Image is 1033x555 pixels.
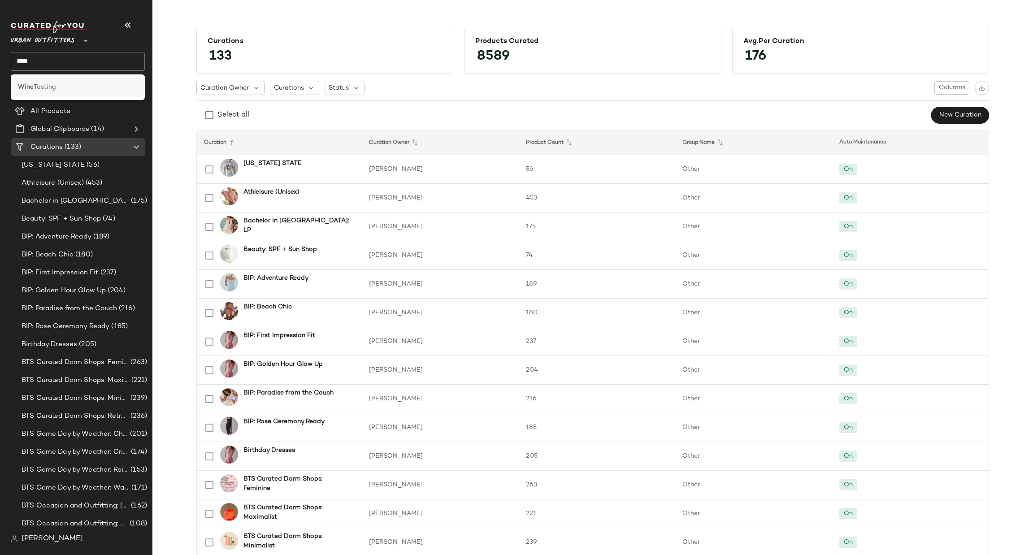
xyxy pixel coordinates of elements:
[362,241,518,270] td: [PERSON_NAME]
[22,304,117,314] span: BIP: Paradise from the Couch
[844,394,853,403] div: On
[220,302,238,320] img: 98247711_087_b
[22,465,129,475] span: BTS Game Day by Weather: Rain Day Ready
[63,142,81,152] span: (133)
[217,110,249,121] div: Select all
[220,187,238,205] img: 94373735_065_b
[18,82,34,92] b: Wine
[675,327,832,356] td: Other
[84,178,103,188] span: (453)
[475,37,710,46] div: Products Curated
[844,509,853,518] div: On
[74,250,93,260] span: (180)
[844,451,853,461] div: On
[362,212,518,241] td: [PERSON_NAME]
[362,155,518,184] td: [PERSON_NAME]
[243,360,323,369] b: BIP: Golden Hour Glow Up
[220,360,238,377] img: 101350247_266_b
[130,483,147,493] span: (171)
[220,159,238,177] img: 100651991_004_b
[243,302,292,312] b: BIP: Beach Chic
[243,159,302,168] b: [US_STATE] STATE
[129,411,147,421] span: (236)
[979,85,985,91] img: svg%3e
[101,214,115,224] span: (74)
[519,327,675,356] td: 237
[675,442,832,471] td: Other
[22,250,74,260] span: BIP: Beach Chic
[243,446,295,455] b: Birthday Dresses
[22,160,85,170] span: [US_STATE] STATE
[200,83,249,93] span: Curation Owner
[243,245,317,254] b: Beauty: SPF + Sun Shop
[362,413,518,442] td: [PERSON_NAME]
[129,357,147,368] span: (263)
[129,501,147,511] span: (162)
[939,112,981,119] span: New Curation
[22,178,84,188] span: Athleisure (Unisex)
[22,501,129,511] span: BTS Occasion and Outfitting: [PERSON_NAME] to Party
[519,155,675,184] td: 56
[22,519,128,529] span: BTS Occasion and Outfitting: Homecoming Dresses
[243,532,352,551] b: BTS Curated Dorm Shops: Minimalist
[89,124,104,134] span: (14)
[128,429,147,439] span: (201)
[85,160,100,170] span: (56)
[22,429,128,439] span: BTS Game Day by Weather: Chilly Kickoff
[675,299,832,327] td: Other
[844,279,853,289] div: On
[675,184,832,212] td: Other
[220,331,238,349] img: 101350247_266_b
[34,82,56,92] span: Tasting
[243,187,299,197] b: Athleisure (Unisex)
[519,212,675,241] td: 175
[844,222,853,231] div: On
[106,286,126,296] span: (204)
[931,107,989,124] button: New Curation
[243,331,315,340] b: BIP: First Impression Fit
[129,196,147,206] span: (175)
[129,447,147,457] span: (174)
[220,216,238,234] img: 99180069_079_b
[519,385,675,413] td: 216
[220,417,238,435] img: 95733648_001_b
[362,184,518,212] td: [PERSON_NAME]
[844,308,853,317] div: On
[362,385,518,413] td: [PERSON_NAME]
[200,40,241,73] span: 133
[243,474,352,493] b: BTS Curated Dorm Shops: Feminine
[22,339,77,350] span: Birthday Dresses
[844,423,853,432] div: On
[743,37,978,46] div: Avg.per Curation
[844,538,853,547] div: On
[11,21,87,33] img: cfy_white_logo.C9jOOHJF.svg
[117,304,135,314] span: (216)
[519,299,675,327] td: 180
[130,375,147,386] span: (221)
[243,273,308,283] b: BIP: Adventure Ready
[844,193,853,203] div: On
[274,83,304,93] span: Curations
[519,270,675,299] td: 189
[243,417,325,426] b: BIP: Rose Ceremony Ready
[22,357,129,368] span: BTS Curated Dorm Shops: Feminine
[362,299,518,327] td: [PERSON_NAME]
[468,40,519,73] span: 8589
[22,393,129,403] span: BTS Curated Dorm Shops: Minimalist
[844,337,853,346] div: On
[844,365,853,375] div: On
[675,130,832,155] th: Group Name
[22,375,130,386] span: BTS Curated Dorm Shops: Maximalist
[30,142,63,152] span: Curations
[22,232,91,242] span: BIP: Adventure Ready
[129,465,147,475] span: (153)
[519,241,675,270] td: 74
[844,480,853,490] div: On
[22,214,101,224] span: Beauty: SPF + Sun Shop
[220,388,238,406] img: 100765353_050_b
[519,442,675,471] td: 205
[675,499,832,528] td: Other
[519,130,675,155] th: Product Count
[519,184,675,212] td: 453
[220,474,238,492] img: 98949480_066_b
